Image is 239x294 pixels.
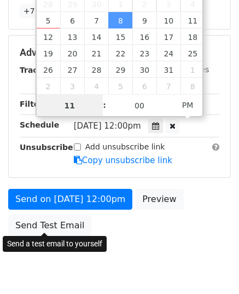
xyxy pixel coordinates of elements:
[156,12,180,28] span: October 10, 2025
[74,121,141,131] span: [DATE] 12:00pm
[37,12,61,28] span: October 5, 2025
[20,66,56,74] strong: Tracking
[60,45,84,61] span: October 20, 2025
[156,78,180,94] span: November 7, 2025
[37,61,61,78] span: October 26, 2025
[180,78,205,94] span: November 8, 2025
[108,78,132,94] span: November 5, 2025
[20,100,48,108] strong: Filters
[8,215,91,236] a: Send Test Email
[84,61,108,78] span: October 28, 2025
[156,28,180,45] span: October 17, 2025
[37,45,61,61] span: October 19, 2025
[60,12,84,28] span: October 6, 2025
[108,61,132,78] span: October 29, 2025
[132,12,156,28] span: October 9, 2025
[108,28,132,45] span: October 15, 2025
[84,78,108,94] span: November 4, 2025
[60,78,84,94] span: November 3, 2025
[103,94,106,116] span: :
[180,28,205,45] span: October 18, 2025
[37,78,61,94] span: November 2, 2025
[84,45,108,61] span: October 21, 2025
[84,12,108,28] span: October 7, 2025
[108,45,132,61] span: October 22, 2025
[180,45,205,61] span: October 25, 2025
[20,143,73,152] strong: Unsubscribe
[132,61,156,78] span: October 30, 2025
[60,28,84,45] span: October 13, 2025
[37,95,103,117] input: Hour
[20,4,61,18] a: +7 more
[3,236,107,252] div: Send a test email to yourself
[60,61,84,78] span: October 27, 2025
[156,61,180,78] span: October 31, 2025
[184,241,239,294] iframe: Chat Widget
[156,45,180,61] span: October 24, 2025
[8,189,132,210] a: Send on [DATE] 12:00pm
[135,189,183,210] a: Preview
[132,45,156,61] span: October 23, 2025
[106,95,173,117] input: Minute
[173,94,203,116] span: Click to toggle
[180,61,205,78] span: November 1, 2025
[74,155,172,165] a: Copy unsubscribe link
[132,78,156,94] span: November 6, 2025
[20,120,59,129] strong: Schedule
[180,12,205,28] span: October 11, 2025
[108,12,132,28] span: October 8, 2025
[37,28,61,45] span: October 12, 2025
[132,28,156,45] span: October 16, 2025
[85,141,165,153] label: Add unsubscribe link
[84,28,108,45] span: October 14, 2025
[20,47,219,59] h5: Advanced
